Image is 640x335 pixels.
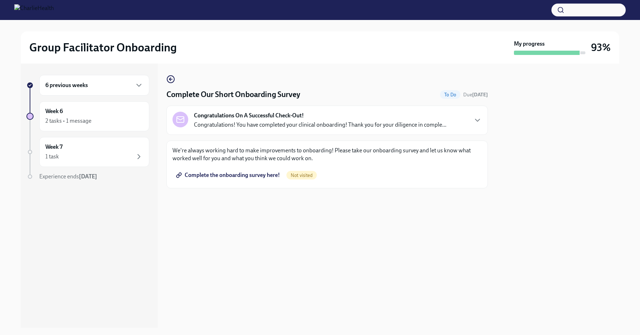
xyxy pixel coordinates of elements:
a: Complete the onboarding survey here! [172,168,285,182]
span: August 19th, 2025 09:00 [463,91,488,98]
h3: 93% [591,41,611,54]
span: Experience ends [39,173,97,180]
span: Due [463,92,488,98]
span: To Do [440,92,460,97]
span: Not visited [286,173,317,178]
a: Week 62 tasks • 1 message [26,101,149,131]
strong: [DATE] [79,173,97,180]
h6: Week 7 [45,143,62,151]
strong: My progress [514,40,545,48]
span: Complete the onboarding survey here! [177,172,280,179]
div: 6 previous weeks [39,75,149,96]
p: Congratulations! You have completed your clinical onboarding! Thank you for your diligence in com... [194,121,446,129]
div: 1 task [45,153,59,161]
h2: Group Facilitator Onboarding [29,40,177,55]
p: We're always working hard to make improvements to onboarding! Please take our onboarding survey a... [172,147,482,162]
a: Week 71 task [26,137,149,167]
h4: Complete Our Short Onboarding Survey [166,89,300,100]
img: CharlieHealth [14,4,54,16]
strong: [DATE] [472,92,488,98]
h6: Week 6 [45,107,63,115]
div: 2 tasks • 1 message [45,117,91,125]
h6: 6 previous weeks [45,81,88,89]
strong: Congratulations On A Successful Check-Out! [194,112,304,120]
